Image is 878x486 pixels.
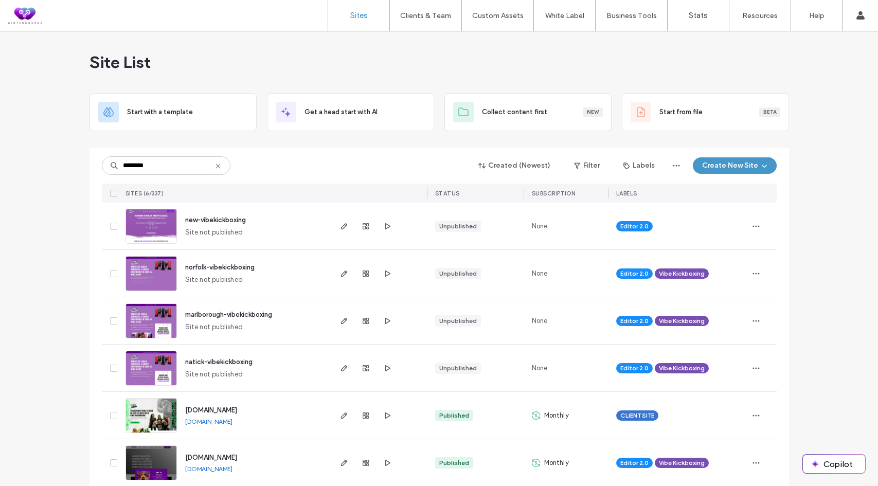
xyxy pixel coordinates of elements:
span: Site not published [185,322,243,332]
span: None [532,268,548,279]
div: Get a head start with AI [267,93,434,131]
span: Start from file [659,107,703,117]
a: [DOMAIN_NAME] [185,465,232,473]
span: None [532,363,548,373]
div: Published [439,411,469,420]
a: [DOMAIN_NAME] [185,406,237,414]
button: Create New Site [693,157,777,174]
span: Vibe Kickboxing [659,316,705,326]
a: marlborough-vibekickboxing [185,311,272,318]
span: Vibe Kickboxing [659,269,705,278]
a: [DOMAIN_NAME] [185,418,232,425]
span: Vibe Kickboxing [659,458,705,467]
button: Filter [564,157,610,174]
span: Editor 2.0 [620,269,649,278]
a: [DOMAIN_NAME] [185,454,237,461]
label: Sites [350,11,368,20]
span: Monthly [544,410,569,421]
label: Clients & Team [400,11,451,20]
div: New [583,107,603,117]
span: Editor 2.0 [620,316,649,326]
div: Start from fileBeta [622,93,789,131]
div: Unpublished [439,316,477,326]
div: Beta [759,107,780,117]
span: Get a head start with AI [304,107,378,117]
label: Custom Assets [472,11,524,20]
label: Business Tools [606,11,657,20]
label: Help [809,11,825,20]
button: Created (Newest) [470,157,560,174]
span: Monthly [544,458,569,468]
button: Labels [614,157,664,174]
span: Collect content first [482,107,547,117]
span: Vibe Kickboxing [659,364,705,373]
div: Unpublished [439,222,477,231]
label: White Label [545,11,584,20]
span: SUBSCRIPTION [532,190,576,197]
span: Site not published [185,227,243,238]
span: Editor 2.0 [620,364,649,373]
div: Start with a template [89,93,257,131]
div: Unpublished [439,269,477,278]
div: Collect content firstNew [444,93,612,131]
span: Site not published [185,369,243,380]
span: Editor 2.0 [620,222,649,231]
a: norfolk-vibekickboxing [185,263,255,271]
span: CLIENT SITE [620,411,654,420]
span: Start with a template [127,107,193,117]
div: Published [439,458,469,467]
span: None [532,221,548,231]
a: new-vibekickboxing [185,216,246,224]
label: Stats [689,11,708,20]
span: Site not published [185,275,243,285]
span: LABELS [616,190,637,197]
span: SITES (6/337) [126,190,164,197]
span: STATUS [435,190,460,197]
span: Site List [89,52,151,73]
button: Copilot [803,455,865,473]
label: Resources [742,11,778,20]
span: None [532,316,548,326]
a: natick-vibekickboxing [185,358,253,366]
div: Unpublished [439,364,477,373]
span: Editor 2.0 [620,458,649,467]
